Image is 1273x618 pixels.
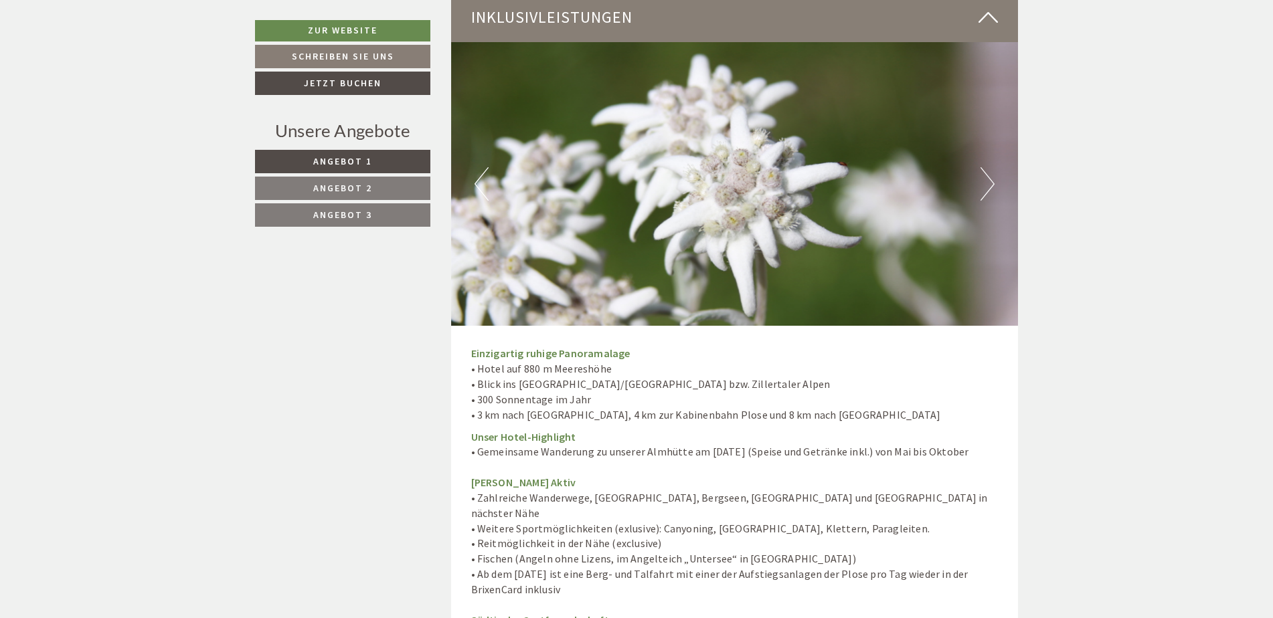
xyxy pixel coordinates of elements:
button: Previous [475,167,489,201]
a: Jetzt buchen [255,72,430,95]
div: Guten Tag, wie können wir Ihnen helfen? [309,37,517,78]
span: Angebot 1 [313,155,372,167]
span: Angebot 2 [313,182,372,194]
strong: [PERSON_NAME] Aktiv [471,476,576,489]
div: Freitag [235,11,292,33]
button: Senden [447,352,527,376]
p: • Hotel auf 880 m Meereshöhe • Blick ins [GEOGRAPHIC_DATA]/[GEOGRAPHIC_DATA] bzw. Zillertaler Alp... [471,346,999,422]
strong: Einzigartig ruhige Panoramalage [471,346,630,360]
a: Schreiben Sie uns [255,45,430,68]
div: Unsere Angebote [255,118,430,143]
strong: Unser Hotel-Highlight [471,430,576,443]
div: Sie [315,39,507,50]
button: Next [981,167,995,201]
a: Zur Website [255,20,430,41]
span: Angebot 3 [313,209,372,221]
small: 11:12 [315,66,507,75]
